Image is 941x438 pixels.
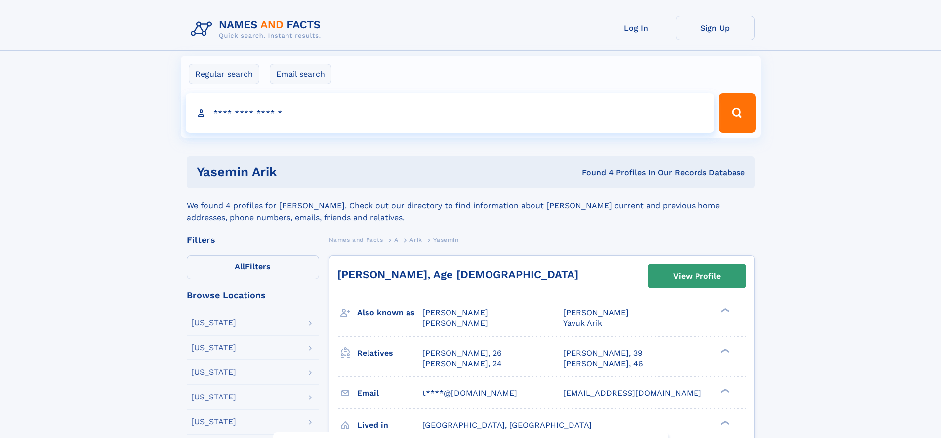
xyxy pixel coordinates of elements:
[673,265,721,287] div: View Profile
[357,304,422,321] h3: Also known as
[676,16,755,40] a: Sign Up
[235,262,245,271] span: All
[718,419,730,426] div: ❯
[422,420,592,430] span: [GEOGRAPHIC_DATA], [GEOGRAPHIC_DATA]
[563,308,629,317] span: [PERSON_NAME]
[394,237,399,243] span: A
[191,344,236,352] div: [US_STATE]
[357,385,422,401] h3: Email
[718,347,730,354] div: ❯
[563,388,701,398] span: [EMAIL_ADDRESS][DOMAIN_NAME]
[329,234,383,246] a: Names and Facts
[597,16,676,40] a: Log In
[189,64,259,84] label: Regular search
[563,358,643,369] a: [PERSON_NAME], 46
[191,393,236,401] div: [US_STATE]
[648,264,746,288] a: View Profile
[718,307,730,314] div: ❯
[433,237,458,243] span: Yasemin
[409,237,422,243] span: Arik
[422,348,502,358] a: [PERSON_NAME], 26
[187,255,319,279] label: Filters
[422,319,488,328] span: [PERSON_NAME]
[186,93,715,133] input: search input
[187,236,319,244] div: Filters
[563,319,602,328] span: Yavuk Arik
[563,348,643,358] a: [PERSON_NAME], 39
[197,166,430,178] h1: yasemin arik
[422,308,488,317] span: [PERSON_NAME]
[191,368,236,376] div: [US_STATE]
[719,93,755,133] button: Search Button
[187,16,329,42] img: Logo Names and Facts
[357,417,422,434] h3: Lived in
[191,319,236,327] div: [US_STATE]
[357,345,422,361] h3: Relatives
[337,268,578,280] a: [PERSON_NAME], Age [DEMOGRAPHIC_DATA]
[191,418,236,426] div: [US_STATE]
[187,188,755,224] div: We found 4 profiles for [PERSON_NAME]. Check out our directory to find information about [PERSON_...
[718,387,730,394] div: ❯
[422,358,502,369] a: [PERSON_NAME], 24
[409,234,422,246] a: Arik
[270,64,331,84] label: Email search
[429,167,745,178] div: Found 4 Profiles In Our Records Database
[187,291,319,300] div: Browse Locations
[394,234,399,246] a: A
